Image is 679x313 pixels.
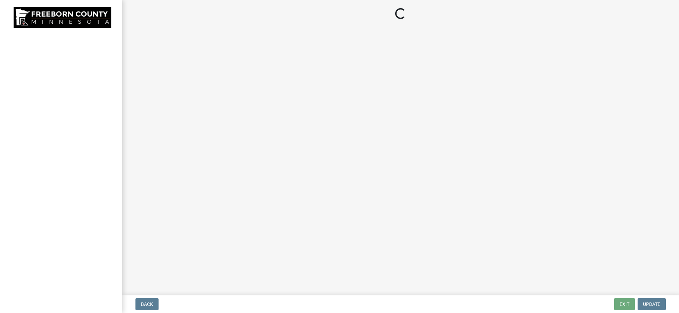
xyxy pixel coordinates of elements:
img: Freeborn County, Minnesota [14,7,111,28]
button: Exit [614,298,635,310]
span: Back [141,301,153,307]
span: Update [643,301,660,307]
button: Back [135,298,159,310]
button: Update [638,298,666,310]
